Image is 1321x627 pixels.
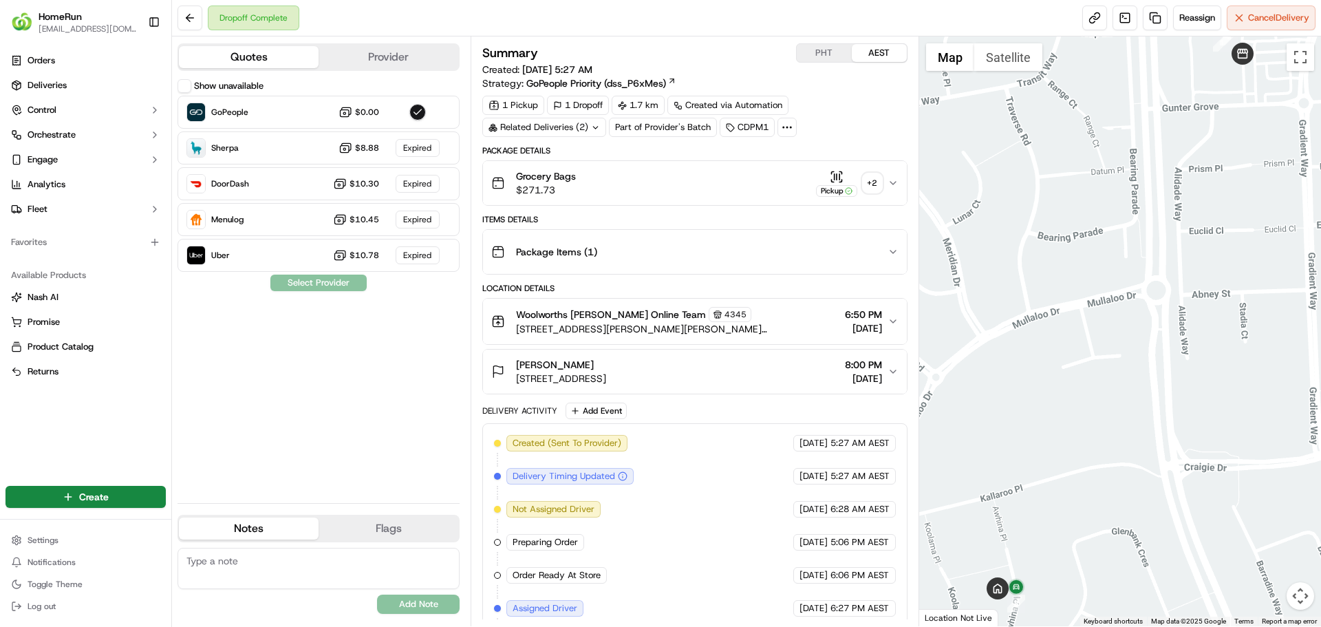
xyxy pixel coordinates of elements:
[830,470,890,482] span: 5:27 AM AEST
[6,198,166,220] button: Fleet
[6,336,166,358] button: Product Catalog
[6,575,166,594] button: Toggle Theme
[6,286,166,308] button: Nash AI
[6,531,166,550] button: Settings
[28,316,60,328] span: Promise
[211,214,244,225] span: Menulog
[863,173,882,193] div: + 2
[319,518,458,540] button: Flags
[396,175,440,193] div: Expired
[797,44,852,62] button: PHT
[516,358,594,372] span: [PERSON_NAME]
[845,321,882,335] span: [DATE]
[1220,28,1238,45] div: 2
[799,536,828,549] span: [DATE]
[28,341,94,353] span: Product Catalog
[187,246,205,264] img: Uber
[566,403,627,419] button: Add Event
[350,214,379,225] span: $10.45
[350,250,379,261] span: $10.78
[6,149,166,171] button: Engage
[482,63,592,76] span: Created:
[333,213,379,226] button: $10.45
[919,609,998,626] div: Location Not Live
[852,44,907,62] button: AEST
[6,99,166,121] button: Control
[483,161,906,205] button: Grocery Bags$271.73Pickup+2
[830,602,889,615] span: 6:27 PM AEST
[28,79,67,92] span: Deliveries
[28,579,83,590] span: Toggle Theme
[483,299,906,344] button: Woolworths [PERSON_NAME] Online Team4345[STREET_ADDRESS][PERSON_NAME][PERSON_NAME][PERSON_NAME]6:...
[355,142,379,153] span: $8.88
[6,124,166,146] button: Orchestrate
[1213,34,1231,52] div: 1
[1227,6,1315,30] button: CancelDelivery
[482,118,606,137] div: Related Deliveries (2)
[6,173,166,195] a: Analytics
[1225,19,1243,37] div: 7
[1173,6,1221,30] button: Reassign
[974,43,1042,71] button: Show satellite imagery
[526,76,666,90] span: GoPeople Priority (dss_P6xMes)
[513,503,594,516] span: Not Assigned Driver
[11,11,33,33] img: HomeRun
[339,141,379,155] button: $8.88
[28,104,56,116] span: Control
[28,54,55,67] span: Orders
[28,178,65,191] span: Analytics
[923,608,968,626] img: Google
[1262,617,1317,625] a: Report a map error
[6,6,142,39] button: HomeRunHomeRun[EMAIL_ADDRESS][DOMAIN_NAME]
[28,365,58,378] span: Returns
[516,308,706,321] span: Woolworths [PERSON_NAME] Online Team
[28,203,47,215] span: Fleet
[28,129,76,141] span: Orchestrate
[526,76,676,90] a: GoPeople Priority (dss_P6xMes)
[6,50,166,72] a: Orders
[28,535,58,546] span: Settings
[513,437,621,449] span: Created (Sent To Provider)
[187,139,205,157] img: Sherpa
[1007,595,1025,613] div: 8
[845,308,882,321] span: 6:50 PM
[482,283,907,294] div: Location Details
[333,248,379,262] button: $10.78
[1234,617,1254,625] a: Terms (opens in new tab)
[187,211,205,229] img: Menulog
[522,63,592,76] span: [DATE] 5:27 AM
[516,245,597,259] span: Package Items ( 1 )
[724,309,747,320] span: 4345
[667,96,788,115] a: Created via Automation
[11,316,160,328] a: Promise
[483,350,906,394] button: [PERSON_NAME][STREET_ADDRESS]8:00 PM[DATE]
[39,10,82,23] span: HomeRun
[211,250,230,261] span: Uber
[11,365,160,378] a: Returns
[830,569,889,582] span: 6:06 PM AEST
[6,597,166,616] button: Log out
[830,503,890,516] span: 6:28 AM AEST
[482,214,907,225] div: Items Details
[799,503,828,516] span: [DATE]
[1223,19,1241,37] div: 3
[11,341,160,353] a: Product Catalog
[482,76,676,90] div: Strategy:
[28,291,58,304] span: Nash AI
[211,142,239,153] span: Sherpa
[6,264,166,286] div: Available Products
[6,361,166,383] button: Returns
[482,47,538,59] h3: Summary
[1287,582,1314,610] button: Map camera controls
[11,291,160,304] a: Nash AI
[816,170,857,197] button: Pickup
[350,178,379,189] span: $10.30
[926,43,974,71] button: Show street map
[547,96,609,115] div: 1 Dropoff
[799,569,828,582] span: [DATE]
[6,553,166,572] button: Notifications
[39,23,137,34] button: [EMAIL_ADDRESS][DOMAIN_NAME]
[483,230,906,274] button: Package Items (1)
